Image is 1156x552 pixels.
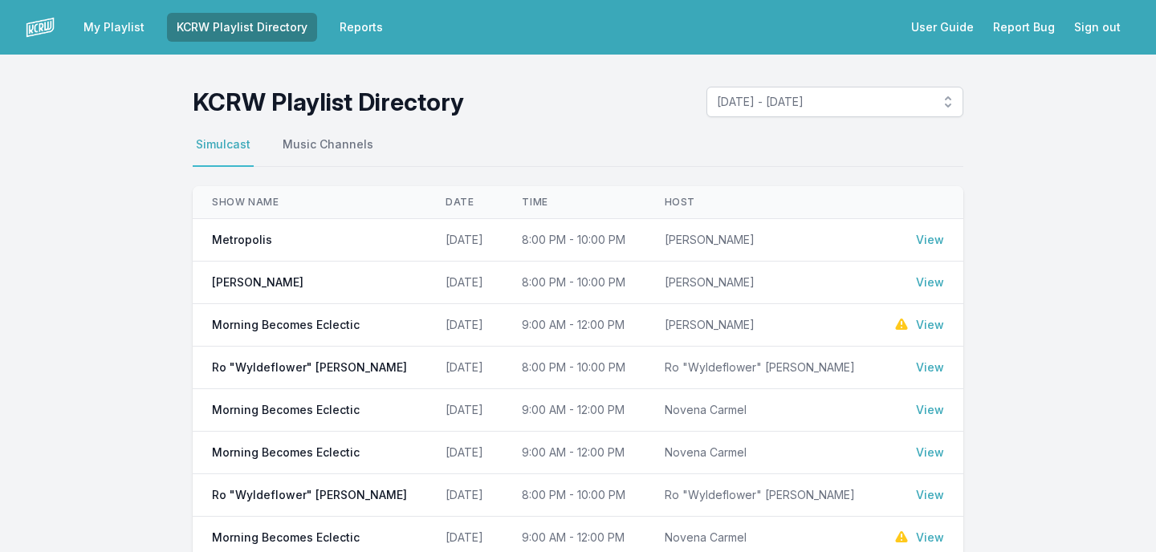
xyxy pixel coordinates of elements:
[645,347,874,389] td: Ro "Wyldeflower" [PERSON_NAME]
[645,219,874,262] td: [PERSON_NAME]
[916,444,944,461] a: View
[503,389,645,432] td: 9:00 AM - 12:00 PM
[1064,13,1130,42] button: Sign out
[426,262,503,304] td: [DATE]
[212,232,272,248] span: Metropolis
[26,13,55,42] img: logo-white-87cec1fa9cbef997252546196dc51331.png
[645,389,874,432] td: Novena Carmel
[503,347,645,389] td: 8:00 PM - 10:00 PM
[503,304,645,347] td: 9:00 AM - 12:00 PM
[193,186,426,219] th: Show Name
[279,136,377,167] button: Music Channels
[212,402,360,418] span: Morning Becomes Eclectic
[426,389,503,432] td: [DATE]
[916,530,944,546] a: View
[193,136,254,167] button: Simulcast
[212,530,360,546] span: Morning Becomes Eclectic
[645,432,874,474] td: Novena Carmel
[426,304,503,347] td: [DATE]
[645,304,874,347] td: [PERSON_NAME]
[645,186,874,219] th: Host
[503,186,645,219] th: Time
[916,317,944,333] a: View
[503,474,645,517] td: 8:00 PM - 10:00 PM
[503,432,645,474] td: 9:00 AM - 12:00 PM
[167,13,317,42] a: KCRW Playlist Directory
[426,186,503,219] th: Date
[916,359,944,375] a: View
[426,219,503,262] td: [DATE]
[902,13,983,42] a: User Guide
[645,474,874,517] td: Ro "Wyldeflower" [PERSON_NAME]
[330,13,393,42] a: Reports
[706,87,963,117] button: [DATE] - [DATE]
[212,359,407,375] span: Ro "Wyldeflower" [PERSON_NAME]
[212,487,407,503] span: Ro "Wyldeflower" [PERSON_NAME]
[212,274,303,290] span: [PERSON_NAME]
[916,402,944,418] a: View
[426,474,503,517] td: [DATE]
[193,87,464,116] h1: KCRW Playlist Directory
[212,317,360,333] span: Morning Becomes Eclectic
[426,432,503,474] td: [DATE]
[503,219,645,262] td: 8:00 PM - 10:00 PM
[916,232,944,248] a: View
[916,487,944,503] a: View
[645,262,874,304] td: [PERSON_NAME]
[426,347,503,389] td: [DATE]
[983,13,1064,42] a: Report Bug
[916,274,944,290] a: View
[503,262,645,304] td: 8:00 PM - 10:00 PM
[717,94,930,110] span: [DATE] - [DATE]
[74,13,154,42] a: My Playlist
[212,444,360,461] span: Morning Becomes Eclectic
